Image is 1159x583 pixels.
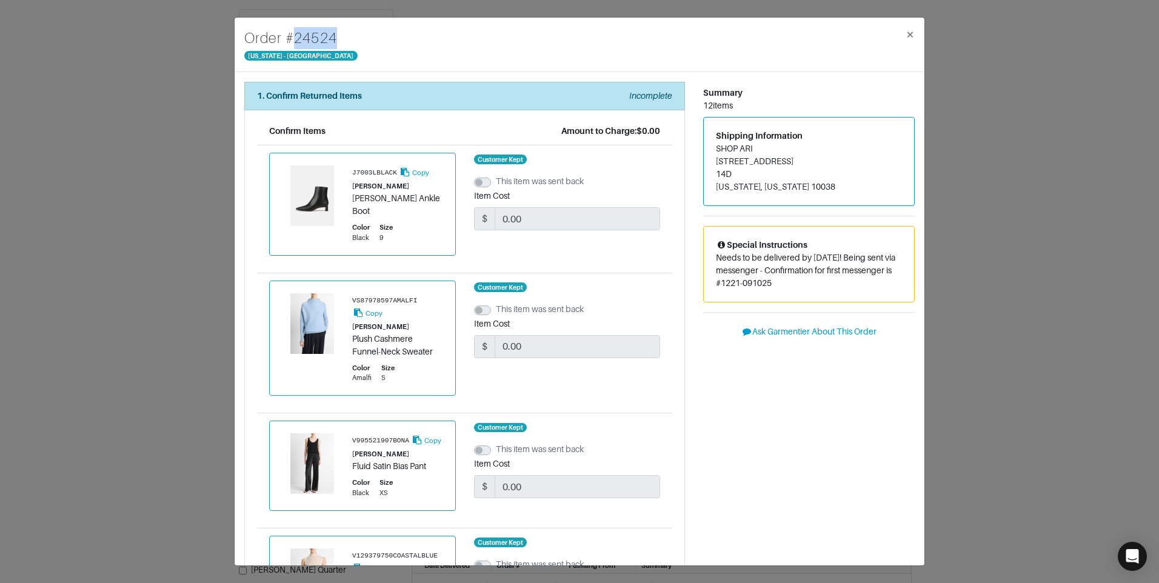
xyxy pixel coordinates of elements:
img: Product [282,293,342,354]
div: Summary [703,87,915,99]
button: Copy [352,306,383,320]
small: [PERSON_NAME] [352,450,409,458]
button: Copy [399,165,430,179]
div: Amalfi [352,373,372,383]
span: Customer Kept [474,423,527,433]
span: $ [474,335,495,358]
small: [PERSON_NAME] [352,182,409,190]
span: × [906,26,915,42]
div: Amount to Charge: $0.00 [561,125,660,138]
div: Size [379,222,393,233]
div: S [381,373,395,383]
img: Product [282,165,342,226]
label: Item Cost [474,190,510,202]
label: Item Cost [474,458,510,470]
p: Needs to be delivered by [DATE]! Being sent via messenger - Confirmation for first messenger is #... [716,252,902,290]
label: This item was sent back [496,443,584,456]
strong: 1. Confirm Returned Items [257,91,362,101]
div: 12 items [703,99,915,112]
div: Black [352,488,370,498]
label: This item was sent back [496,558,584,571]
small: V129379750COASTALBLUE [352,552,438,559]
div: Color [352,363,372,373]
address: SHOP ARI [STREET_ADDRESS] 14D [US_STATE], [US_STATE] 10038 [716,142,902,193]
h4: Order # 24524 [244,27,358,49]
div: Black [352,233,370,243]
small: VS87978597AMALFI [352,297,417,304]
div: 9 [379,233,393,243]
small: Copy [366,310,382,317]
label: This item was sent back [496,303,584,316]
small: J7003LBLACK [352,169,397,176]
span: Shipping Information [716,131,803,141]
small: [PERSON_NAME] [352,323,409,330]
span: Special Instructions [716,240,807,250]
img: Product [282,433,342,494]
div: Color [352,478,370,488]
small: Copy [366,565,382,572]
button: Copy [352,561,383,575]
span: $ [474,207,495,230]
small: Copy [424,437,441,444]
label: This item was sent back [496,175,584,188]
button: Close [896,18,924,52]
div: [PERSON_NAME] Ankle Boot [352,192,443,218]
span: Customer Kept [474,538,527,547]
div: Confirm Items [269,125,326,138]
div: Size [379,478,393,488]
small: Copy [412,169,429,176]
div: Color [352,222,370,233]
div: Open Intercom Messenger [1118,542,1147,571]
span: Customer Kept [474,155,527,164]
div: XS [379,488,393,498]
div: Plush Cashmere Funnel-Neck Sweater [352,333,443,358]
div: Size [381,363,395,373]
button: Ask Garmentier About This Order [703,322,915,341]
label: Item Cost [474,318,510,330]
button: Copy [411,433,442,447]
span: [US_STATE] - [GEOGRAPHIC_DATA] [244,51,358,61]
span: Customer Kept [474,282,527,292]
small: V995521907BONA [352,437,409,444]
div: Fluid Satin Bias Pant [352,460,443,473]
span: $ [474,475,495,498]
em: Incomplete [629,91,672,101]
